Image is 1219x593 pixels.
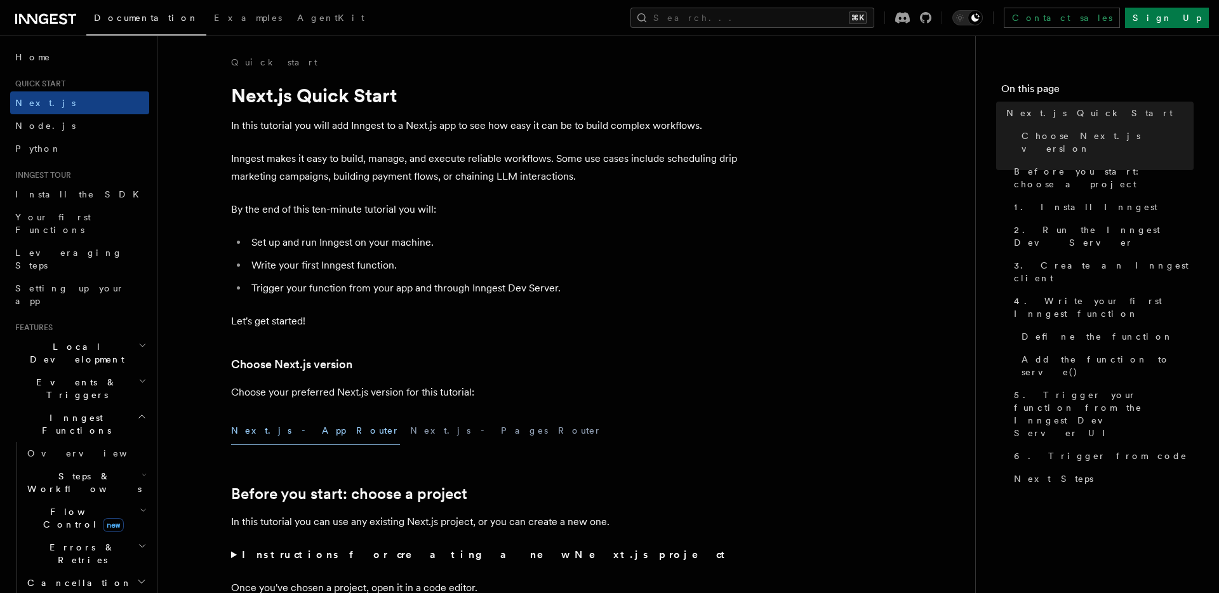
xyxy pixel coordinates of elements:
[15,143,62,154] span: Python
[1014,295,1194,320] span: 4. Write your first Inngest function
[206,4,290,34] a: Examples
[630,8,874,28] button: Search...⌘K
[15,283,124,306] span: Setting up your app
[22,500,149,536] button: Flow Controlnew
[10,335,149,371] button: Local Development
[248,257,739,274] li: Write your first Inngest function.
[10,241,149,277] a: Leveraging Steps
[10,411,137,437] span: Inngest Functions
[10,183,149,206] a: Install the SDK
[1014,201,1157,213] span: 1. Install Inngest
[22,465,149,500] button: Steps & Workflows
[242,549,730,561] strong: Instructions for creating a new Next.js project
[231,56,317,69] a: Quick start
[1009,196,1194,218] a: 1. Install Inngest
[10,137,149,160] a: Python
[22,536,149,571] button: Errors & Retries
[1001,81,1194,102] h4: On this page
[103,518,124,532] span: new
[27,448,158,458] span: Overview
[22,442,149,465] a: Overview
[94,13,199,23] span: Documentation
[1004,8,1120,28] a: Contact sales
[231,312,739,330] p: Let's get started!
[231,485,467,503] a: Before you start: choose a project
[1009,218,1194,254] a: 2. Run the Inngest Dev Server
[1016,325,1194,348] a: Define the function
[231,117,739,135] p: In this tutorial you will add Inngest to a Next.js app to see how easy it can be to build complex...
[10,376,138,401] span: Events & Triggers
[1001,102,1194,124] a: Next.js Quick Start
[22,505,140,531] span: Flow Control
[10,79,65,89] span: Quick start
[1022,330,1173,343] span: Define the function
[231,383,739,401] p: Choose your preferred Next.js version for this tutorial:
[849,11,867,24] kbd: ⌘K
[10,170,71,180] span: Inngest tour
[214,13,282,23] span: Examples
[10,371,149,406] button: Events & Triggers
[1009,467,1194,490] a: Next Steps
[10,406,149,442] button: Inngest Functions
[231,356,352,373] a: Choose Next.js version
[1014,259,1194,284] span: 3. Create an Inngest client
[1014,450,1187,462] span: 6. Trigger from code
[10,323,53,333] span: Features
[231,416,400,445] button: Next.js - App Router
[10,91,149,114] a: Next.js
[1009,444,1194,467] a: 6. Trigger from code
[231,201,739,218] p: By the end of this ten-minute tutorial you will:
[1014,165,1194,190] span: Before you start: choose a project
[22,541,138,566] span: Errors & Retries
[231,513,739,531] p: In this tutorial you can use any existing Next.js project, or you can create a new one.
[248,279,739,297] li: Trigger your function from your app and through Inngest Dev Server.
[1022,353,1194,378] span: Add the function to serve()
[1009,383,1194,444] a: 5. Trigger your function from the Inngest Dev Server UI
[231,84,739,107] h1: Next.js Quick Start
[15,98,76,108] span: Next.js
[1009,290,1194,325] a: 4. Write your first Inngest function
[15,121,76,131] span: Node.js
[1014,223,1194,249] span: 2. Run the Inngest Dev Server
[10,206,149,241] a: Your first Functions
[952,10,983,25] button: Toggle dark mode
[248,234,739,251] li: Set up and run Inngest on your machine.
[22,576,132,589] span: Cancellation
[290,4,372,34] a: AgentKit
[15,212,91,235] span: Your first Functions
[10,46,149,69] a: Home
[297,13,364,23] span: AgentKit
[1009,254,1194,290] a: 3. Create an Inngest client
[1009,160,1194,196] a: Before you start: choose a project
[15,51,51,63] span: Home
[1006,107,1173,119] span: Next.js Quick Start
[15,248,123,270] span: Leveraging Steps
[86,4,206,36] a: Documentation
[10,114,149,137] a: Node.js
[1125,8,1209,28] a: Sign Up
[1016,124,1194,160] a: Choose Next.js version
[1022,130,1194,155] span: Choose Next.js version
[231,150,739,185] p: Inngest makes it easy to build, manage, and execute reliable workflows. Some use cases include sc...
[10,277,149,312] a: Setting up your app
[231,546,739,564] summary: Instructions for creating a new Next.js project
[1014,389,1194,439] span: 5. Trigger your function from the Inngest Dev Server UI
[10,340,138,366] span: Local Development
[410,416,602,445] button: Next.js - Pages Router
[22,470,142,495] span: Steps & Workflows
[15,189,147,199] span: Install the SDK
[1014,472,1093,485] span: Next Steps
[1016,348,1194,383] a: Add the function to serve()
